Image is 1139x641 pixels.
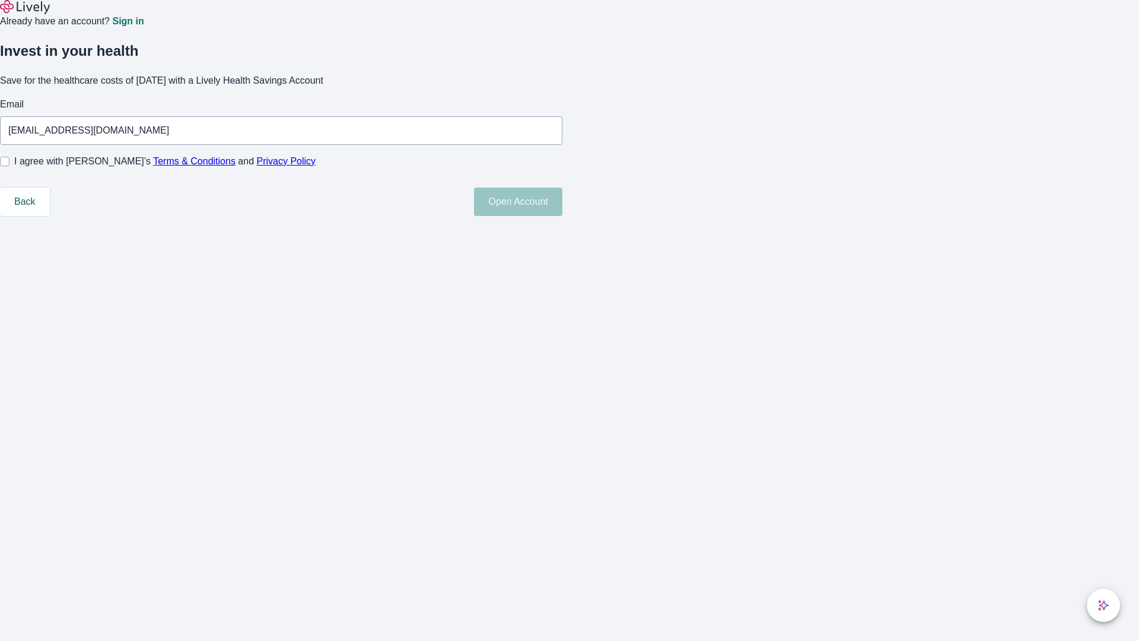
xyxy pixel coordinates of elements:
a: Privacy Policy [257,156,316,166]
button: chat [1087,589,1120,622]
a: Terms & Conditions [153,156,236,166]
svg: Lively AI Assistant [1097,599,1109,611]
span: I agree with [PERSON_NAME]’s and [14,154,316,169]
a: Sign in [112,17,144,26]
